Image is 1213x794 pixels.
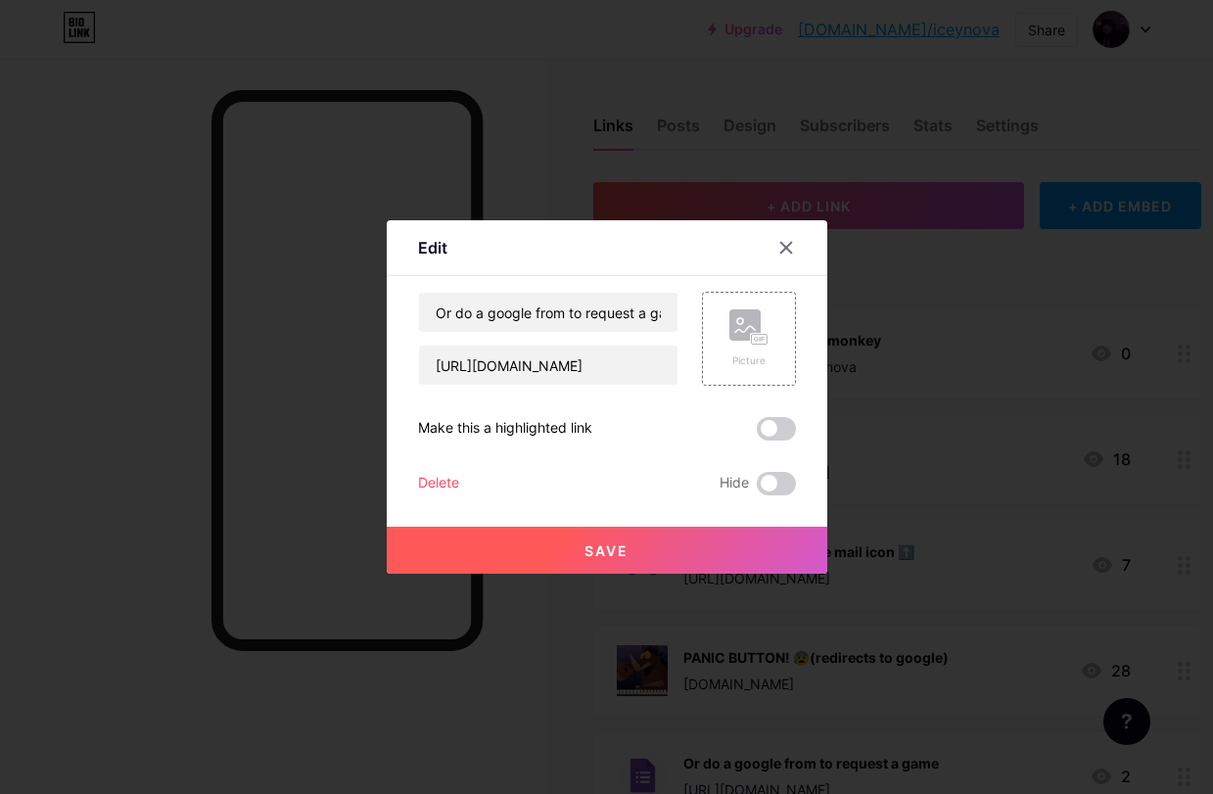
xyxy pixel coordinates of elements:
span: Hide [720,472,749,495]
input: Title [419,293,677,332]
button: Save [387,527,827,574]
div: Picture [729,353,769,368]
div: Make this a highlighted link [418,417,592,441]
span: Save [584,542,629,559]
input: URL [419,346,677,385]
div: Delete [418,472,459,495]
div: Edit [418,236,447,259]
